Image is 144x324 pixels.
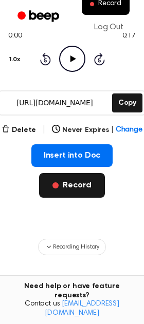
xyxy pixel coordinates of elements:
button: Record [39,173,104,198]
span: | [111,125,114,136]
a: Beep [10,7,68,27]
button: Recording History [38,239,106,255]
a: Log Out [84,15,134,40]
button: Insert into Doc [31,144,113,167]
span: Change [116,125,142,136]
button: Copy [112,93,142,112]
button: Never Expires|Change [52,125,142,136]
span: Recording History [53,242,99,252]
span: Contact us [6,300,138,318]
span: | [42,124,46,136]
span: 0:00 [8,31,22,42]
button: 1.0x [8,51,24,68]
a: [EMAIL_ADDRESS][DOMAIN_NAME] [45,300,119,317]
button: Delete [2,125,36,136]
